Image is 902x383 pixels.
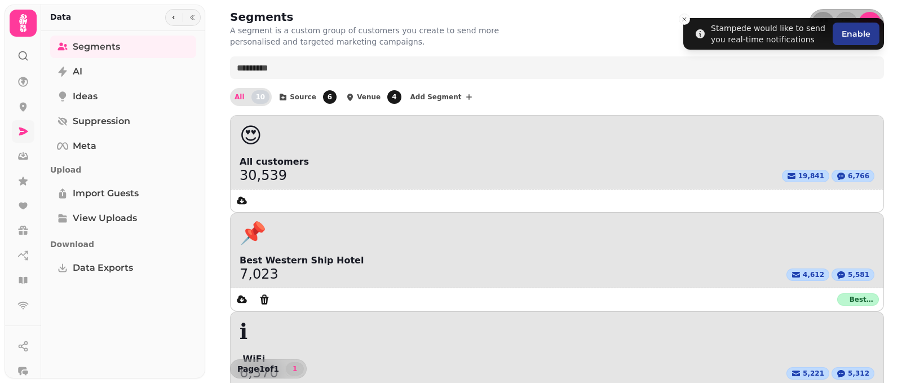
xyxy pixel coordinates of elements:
[50,11,71,23] h2: Data
[73,212,137,225] span: View Uploads
[235,94,245,100] span: All
[240,169,287,182] span: 30,539
[290,366,299,372] span: 1
[73,40,120,54] span: Segments
[50,60,196,83] a: AI
[711,23,828,45] div: Stampede would like to send you real-time notifications
[406,88,479,106] button: Add Segment
[786,268,829,281] button: 4,612
[387,90,401,104] span: 4
[50,207,196,230] a: View Uploads
[357,94,381,100] span: Venue
[782,170,829,182] button: 19,841
[233,363,284,375] p: Page 1 of 1
[848,171,869,181] span: 6,766
[286,362,304,376] button: 1
[286,362,304,376] nav: Pagination
[798,171,824,181] span: 19,841
[240,254,874,267] span: Best Western Ship Hotel
[833,23,879,45] button: Enable
[50,160,196,180] p: Upload
[231,190,253,212] button: data export
[251,90,270,104] span: 10
[230,88,272,106] button: All10
[786,367,829,380] button: 5,221
[832,367,874,380] button: 5,312
[253,288,276,311] button: Delete segment
[240,222,266,245] span: 📌
[73,90,98,103] span: Ideas
[240,366,278,380] a: 6,370
[230,25,519,47] p: A segment is a custom group of customers you create to send more personalised and targeted market...
[803,369,824,378] span: 5,221
[50,36,196,58] a: Segments
[50,110,196,133] a: Suppression
[290,94,316,100] span: Source
[240,125,262,146] span: 😍
[231,288,253,311] button: data export
[679,14,690,25] button: Close toast
[73,65,82,78] span: AI
[50,234,196,254] p: Download
[240,353,874,366] span: ️ WiFi
[230,9,446,25] h2: Segments
[50,182,196,205] a: Import Guests
[73,115,130,128] span: Suppression
[73,139,96,153] span: Meta
[803,270,824,279] span: 4,612
[274,88,339,106] button: Source6
[848,369,869,378] span: 5,312
[341,88,403,106] button: Venue4
[240,267,278,281] a: 7,023
[50,135,196,157] a: Meta
[73,261,133,275] span: Data Exports
[50,257,196,279] a: Data Exports
[73,187,139,200] span: Import Guests
[323,90,337,104] span: 6
[837,293,879,306] div: Best Western Ship Hotel - 83913
[832,268,874,281] button: 5,581
[410,94,462,100] span: Add Segment
[41,31,205,378] nav: Tabs
[848,270,869,279] span: 5,581
[240,321,247,344] span: ℹ
[832,170,874,182] button: 6,766
[240,155,874,169] span: All customers
[50,85,196,108] a: Ideas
